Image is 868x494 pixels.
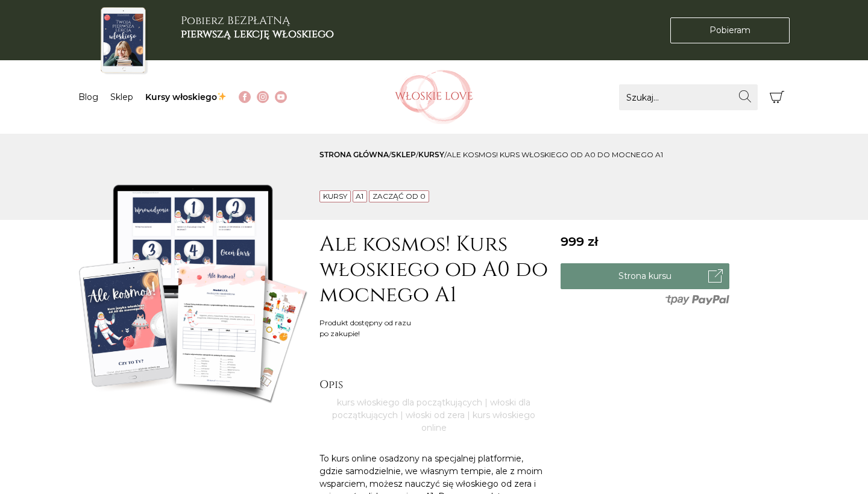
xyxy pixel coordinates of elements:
a: Sklep [110,92,133,102]
span: Pobieram [709,24,750,37]
img: Włoskielove [395,70,473,124]
b: pierwszą lekcję włoskiego [181,27,334,42]
button: Koszyk [764,84,790,110]
a: Strona kursu [561,263,729,289]
h3: Pobierz BEZPŁATNĄ [181,14,334,40]
a: Kursy włoskiego [145,92,227,102]
a: Strona główna [319,150,389,159]
h1: Ale kosmos! Kurs włoskiego od A0 do mocnego A1 [319,232,549,308]
span: Ale kosmos! Kurs włoskiego od A0 do mocnego A1 [447,150,663,159]
input: Szukaj... [619,84,758,110]
p: kurs włoskiego dla początkujących | włoski dla początkujących | włoski od zera | kurs włoskiego o... [319,396,549,434]
img: ✨ [218,92,226,101]
a: Kursy [418,150,444,159]
a: Pobieram [670,17,790,43]
a: Zacząć od 0 [373,192,426,201]
div: Produkt dostępny od razu po zakupie! [319,317,411,339]
span: 999 [561,234,598,249]
h2: Opis [319,378,549,392]
a: A1 [356,192,363,201]
span: / / / [319,150,663,159]
a: Blog [78,92,98,102]
a: Kursy [323,192,347,201]
a: sklep [391,150,416,159]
